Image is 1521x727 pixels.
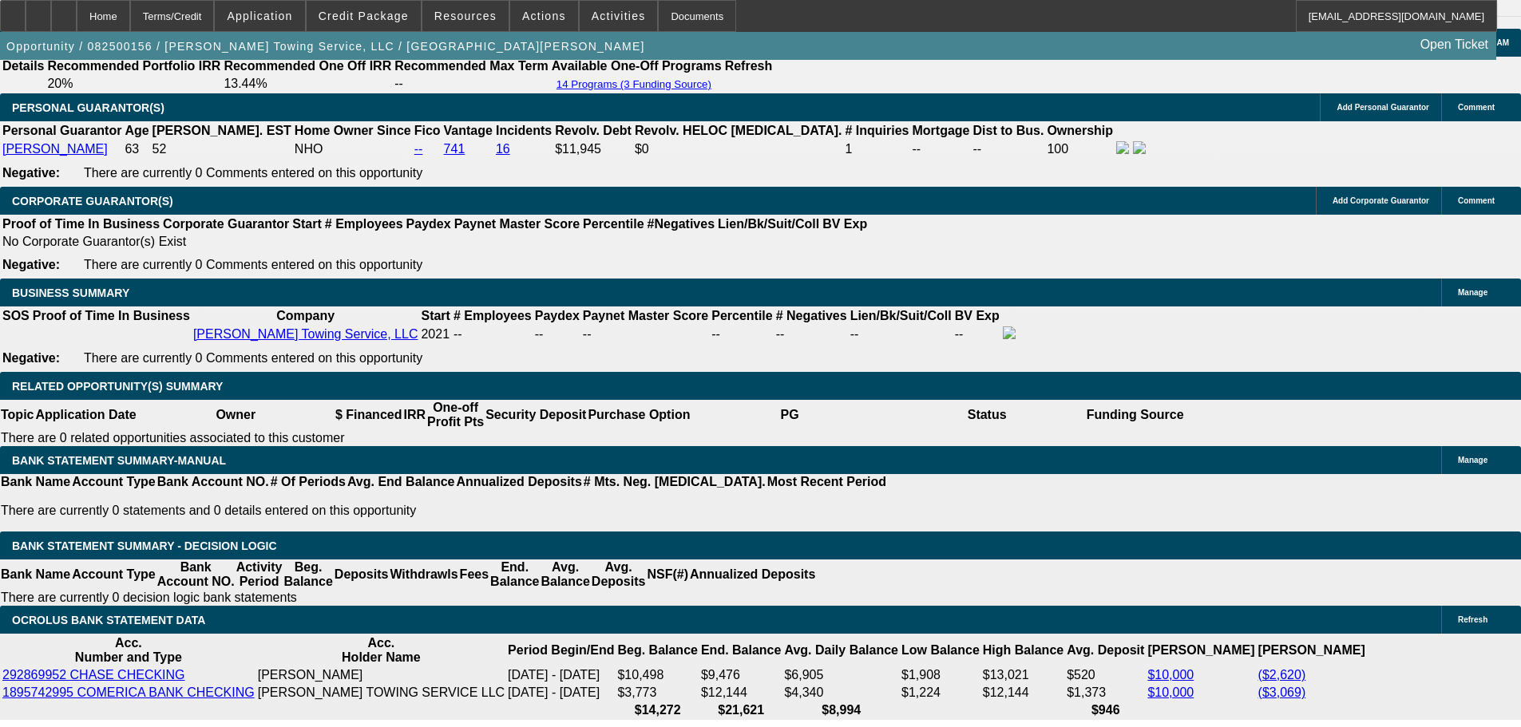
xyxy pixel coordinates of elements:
[1066,635,1145,666] th: Avg. Deposit
[1,504,886,518] p: There are currently 0 statements and 0 details entered on this opportunity
[889,400,1086,430] th: Status
[583,474,766,490] th: # Mts. Neg. [MEDICAL_DATA].
[689,559,816,590] th: Annualized Deposits
[496,124,552,137] b: Incidents
[1003,326,1016,339] img: facebook-icon.png
[551,58,723,74] th: Available One-Off Programs
[215,1,304,31] button: Application
[913,124,970,137] b: Mortgage
[12,380,223,393] span: RELATED OPPORTUNITY(S) SUMMARY
[616,702,698,718] th: $14,272
[766,474,887,490] th: Most Recent Period
[223,58,392,74] th: Recommended One Off IRR
[1458,456,1487,464] span: Manage
[152,124,291,137] b: [PERSON_NAME]. EST
[1147,686,1194,699] a: $10,000
[535,309,580,322] b: Paydex
[12,101,164,114] span: PERSONAL GUARANTOR(S)
[223,76,392,92] td: 13.44%
[552,77,716,91] button: 14 Programs (3 Funding Source)
[125,124,149,137] b: Age
[982,685,1064,701] td: $12,144
[124,140,149,158] td: 63
[84,166,422,180] span: There are currently 0 Comments entered on this opportunity
[1258,686,1306,699] a: ($3,069)
[912,140,971,158] td: --
[156,474,270,490] th: Bank Account NO.
[700,667,782,683] td: $9,476
[850,326,953,343] td: --
[414,124,441,137] b: Fico
[534,326,580,343] td: --
[776,327,847,342] div: --
[270,474,347,490] th: # Of Periods
[507,667,615,683] td: [DATE] - [DATE]
[389,559,458,590] th: Withdrawls
[587,400,691,430] th: Purchase Option
[646,559,689,590] th: NSF(#)
[84,258,422,271] span: There are currently 0 Comments entered on this opportunity
[822,217,867,231] b: BV Exp
[711,327,772,342] div: --
[583,309,708,322] b: Paynet Master Score
[454,327,462,341] span: --
[2,124,121,137] b: Personal Guarantor
[496,142,510,156] a: 16
[347,474,456,490] th: Avg. End Balance
[1046,140,1114,158] td: 100
[455,474,582,490] th: Annualized Deposits
[510,1,578,31] button: Actions
[156,559,236,590] th: Bank Account NO.
[973,124,1044,137] b: Dist to Bus.
[1458,615,1487,624] span: Refresh
[394,76,549,92] td: --
[444,142,465,156] a: 741
[2,635,255,666] th: Acc. Number and Type
[540,559,590,590] th: Avg. Balance
[2,668,185,682] a: 292869952 CHASE CHECKING
[583,217,644,231] b: Percentile
[616,635,698,666] th: Beg. Balance
[1066,685,1145,701] td: $1,373
[406,217,451,231] b: Paydex
[2,351,60,365] b: Negative:
[555,124,632,137] b: Revolv. Debt
[1086,400,1185,430] th: Funding Source
[402,400,426,430] th: IRR
[616,667,698,683] td: $10,498
[1258,635,1366,666] th: [PERSON_NAME]
[635,124,842,137] b: Revolv. HELOC [MEDICAL_DATA].
[334,559,390,590] th: Deposits
[776,309,847,322] b: # Negatives
[454,217,580,231] b: Paynet Master Score
[414,142,423,156] a: --
[616,685,698,701] td: $3,773
[711,309,772,322] b: Percentile
[421,309,450,322] b: Start
[394,58,549,74] th: Recommended Max Term
[307,1,421,31] button: Credit Package
[1414,31,1495,58] a: Open Ticket
[583,327,708,342] div: --
[2,686,255,699] a: 1895742995 COMERICA BANK CHECKING
[1258,668,1306,682] a: ($2,620)
[1147,668,1194,682] a: $10,000
[1066,702,1145,718] th: $946
[1147,635,1255,666] th: [PERSON_NAME]
[12,539,277,552] span: Bank Statement Summary - Decision Logic
[257,685,505,701] td: [PERSON_NAME] TOWING SERVICE LLC
[783,635,899,666] th: Avg. Daily Balance
[700,702,782,718] th: $21,621
[634,140,843,158] td: $0
[1458,196,1495,205] span: Comment
[325,217,403,231] b: # Employees
[522,10,566,22] span: Actions
[71,474,156,490] th: Account Type
[2,216,160,232] th: Proof of Time In Business
[844,140,909,158] td: 1
[700,685,782,701] td: $12,144
[691,400,888,430] th: PG
[193,327,418,341] a: [PERSON_NAME] Towing Service, LLC
[901,685,980,701] td: $1,224
[12,195,173,207] span: CORPORATE GUARANTOR(S)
